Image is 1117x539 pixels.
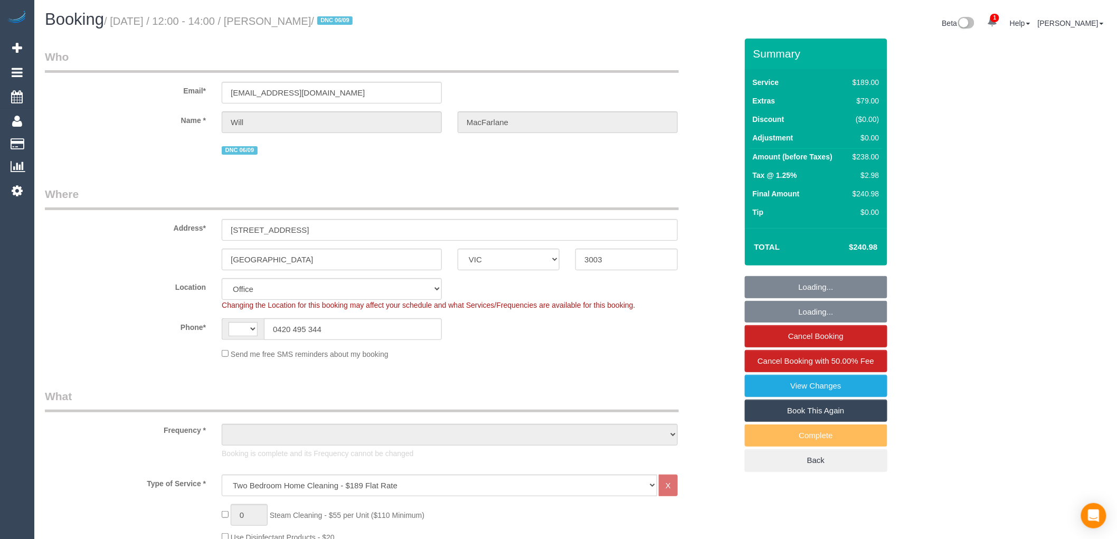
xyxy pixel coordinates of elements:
[745,449,887,471] a: Back
[45,389,679,412] legend: What
[1038,19,1104,27] a: [PERSON_NAME]
[1010,19,1030,27] a: Help
[754,242,780,251] strong: Total
[753,207,764,218] label: Tip
[848,152,879,162] div: $238.00
[848,188,879,199] div: $240.98
[848,77,879,88] div: $189.00
[222,111,442,133] input: First Name*
[37,278,214,292] label: Location
[942,19,975,27] a: Beta
[982,11,1002,34] a: 1
[575,249,677,270] input: Post Code*
[753,77,779,88] label: Service
[745,350,887,372] a: Cancel Booking with 50.00% Fee
[848,170,879,181] div: $2.98
[745,400,887,422] a: Book This Again
[222,82,442,103] input: Email*
[848,207,879,218] div: $0.00
[104,15,356,27] small: / [DATE] / 12:00 - 14:00 / [PERSON_NAME]
[317,16,353,25] span: DNC 06/09
[817,243,877,252] h4: $240.98
[222,146,258,155] span: DNC 06/09
[745,325,887,347] a: Cancel Booking
[753,114,784,125] label: Discount
[270,511,424,519] span: Steam Cleaning - $55 per Unit ($110 Minimum)
[222,249,442,270] input: Suburb*
[222,301,635,309] span: Changing the Location for this booking may affect your schedule and what Services/Frequencies are...
[6,11,27,25] img: Automaid Logo
[37,219,214,233] label: Address*
[753,96,775,106] label: Extras
[37,475,214,489] label: Type of Service *
[231,350,389,358] span: Send me free SMS reminders about my booking
[753,152,832,162] label: Amount (before Taxes)
[45,186,679,210] legend: Where
[758,356,874,365] span: Cancel Booking with 50.00% Fee
[222,448,678,459] p: Booking is complete and its Frequency cannot be changed
[753,48,882,60] h3: Summary
[848,133,879,143] div: $0.00
[37,318,214,333] label: Phone*
[264,318,442,340] input: Phone*
[848,114,879,125] div: ($0.00)
[753,170,797,181] label: Tax @ 1.25%
[753,188,800,199] label: Final Amount
[458,111,678,133] input: Last Name*
[37,82,214,96] label: Email*
[957,17,974,31] img: New interface
[37,111,214,126] label: Name *
[1081,503,1106,528] div: Open Intercom Messenger
[37,421,214,436] label: Frequency *
[311,15,356,27] span: /
[848,96,879,106] div: $79.00
[753,133,793,143] label: Adjustment
[45,10,104,29] span: Booking
[45,49,679,73] legend: Who
[745,375,887,397] a: View Changes
[990,14,999,22] span: 1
